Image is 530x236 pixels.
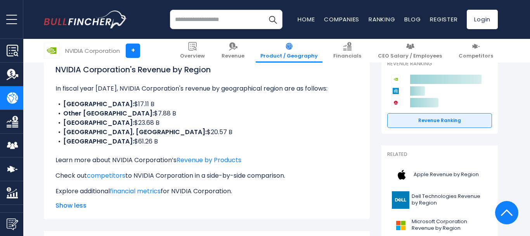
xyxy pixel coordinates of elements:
p: In fiscal year [DATE], NVIDIA Corporation's revenue by geographical region are as follows: [55,84,358,93]
img: DELL logo [392,191,409,209]
a: Revenue [217,39,249,63]
li: $17.11 B [55,100,358,109]
a: Financials [329,39,366,63]
img: MSFT logo [392,217,409,234]
span: Revenue [222,53,244,59]
a: Login [467,10,498,29]
a: + [126,44,140,58]
div: NVIDIA Corporation [65,46,120,55]
a: Overview [175,39,210,63]
img: AAPL logo [392,166,411,184]
a: Revenue by Products [177,156,241,164]
span: CEO Salary / Employees [378,53,442,59]
a: Revenue Ranking [387,113,492,128]
li: $23.68 B [55,118,358,128]
a: Companies [324,15,359,23]
a: Microsoft Corporation Revenue by Region [387,215,492,236]
span: Competitors [459,53,493,59]
a: Ranking [369,15,395,23]
b: [GEOGRAPHIC_DATA]: [63,137,134,146]
span: Overview [180,53,205,59]
span: Show less [55,201,358,210]
a: Apple Revenue by Region [387,164,492,185]
a: Register [430,15,457,23]
a: CEO Salary / Employees [373,39,447,63]
a: Blog [404,15,421,23]
img: NVIDIA Corporation competitors logo [391,75,400,84]
span: Apple Revenue by Region [414,171,479,178]
b: [GEOGRAPHIC_DATA]: [63,100,134,108]
p: Learn more about NVIDIA Corporation’s [55,156,358,165]
p: Check out to NVIDIA Corporation in a side-by-side comparison. [55,171,358,180]
b: [GEOGRAPHIC_DATA]: [63,118,134,127]
a: Dell Technologies Revenue by Region [387,189,492,211]
p: Explore additional for NVIDIA Corporation. [55,187,358,196]
span: Microsoft Corporation Revenue by Region [412,219,487,232]
span: Dell Technologies Revenue by Region [412,193,487,206]
p: Revenue Ranking [387,61,492,67]
a: Go to homepage [44,10,127,28]
img: Broadcom competitors logo [391,98,400,107]
a: Home [298,15,315,23]
span: Financials [333,53,361,59]
b: [GEOGRAPHIC_DATA], [GEOGRAPHIC_DATA]: [63,128,207,136]
a: financial metrics [110,187,161,196]
img: Applied Materials competitors logo [391,86,400,96]
span: Product / Geography [260,53,318,59]
b: Other [GEOGRAPHIC_DATA]: [63,109,154,118]
li: $61.26 B [55,137,358,146]
a: Competitors [454,39,498,63]
li: $7.88 B [55,109,358,118]
a: Product / Geography [256,39,322,63]
button: Search [263,10,282,29]
p: Related [387,151,492,158]
img: NVDA logo [44,43,59,58]
li: $20.57 B [55,128,358,137]
img: bullfincher logo [44,10,127,28]
a: competitors [87,171,125,180]
h1: NVIDIA Corporation's Revenue by Region [55,64,358,75]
